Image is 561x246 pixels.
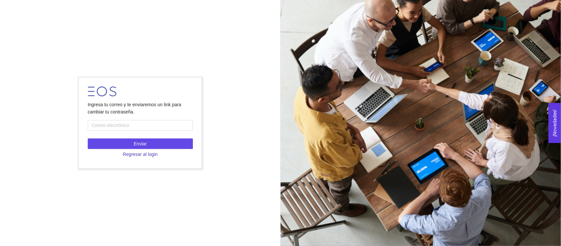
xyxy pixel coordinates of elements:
img: AcciHbW0TsylAAAAAElFTkSuQmCC [88,86,116,97]
span: Regresar al login [123,151,158,158]
div: Ingresa tu correo y te enviaremos un link para cambiar tu contraseña. [88,101,193,115]
a: Regresar al login [88,152,193,157]
span: Enviar [134,140,147,147]
button: Open Feedback Widget [549,103,561,143]
input: Correo electrónico [88,120,193,131]
button: Enviar [88,138,193,149]
button: Regresar al login [88,149,193,160]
